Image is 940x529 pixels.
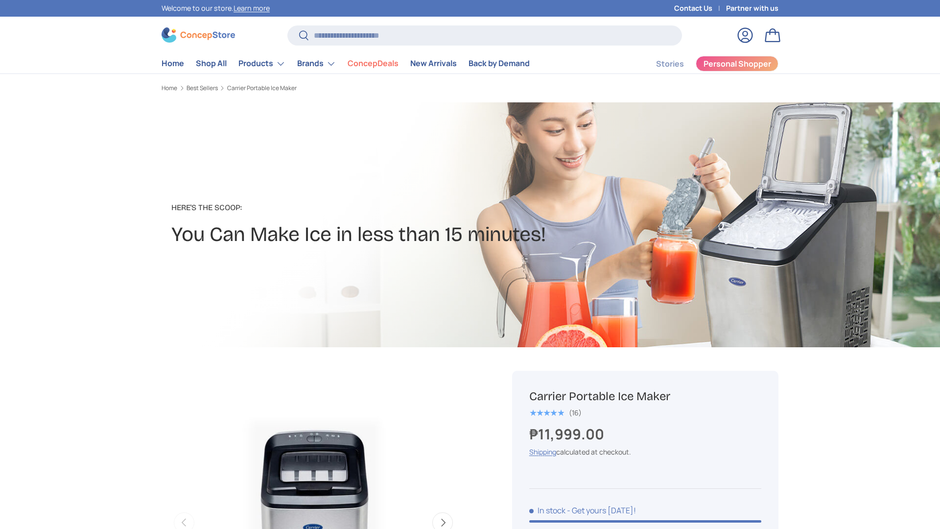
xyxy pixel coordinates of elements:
a: ConcepDeals [348,54,399,73]
p: - Get yours [DATE]! [567,505,636,516]
a: Personal Shopper [696,56,778,72]
div: (16) [569,409,582,416]
img: ConcepStore [162,27,235,43]
a: Products [238,54,285,73]
a: Home [162,85,177,91]
span: ★★★★★ [529,408,564,418]
summary: Brands [291,54,342,73]
nav: Primary [162,54,530,73]
a: Stories [656,54,684,73]
a: Brands [297,54,336,73]
a: Back by Demand [469,54,530,73]
a: Home [162,54,184,73]
a: New Arrivals [410,54,457,73]
a: Contact Us [674,3,726,14]
a: Learn more [234,3,270,13]
a: Shop All [196,54,227,73]
a: Best Sellers [187,85,218,91]
a: Carrier Portable Ice Maker [227,85,297,91]
a: 5.0 out of 5.0 stars (16) [529,407,582,417]
p: Welcome to our store. [162,3,270,14]
h1: Carrier Portable Ice Maker [529,389,761,404]
nav: Breadcrumbs [162,84,489,93]
h2: You Can Make Ice in less than 15 minutes! [171,221,546,248]
span: Personal Shopper [704,60,771,68]
a: Partner with us [726,3,778,14]
p: Here's the Scoop: [171,202,546,214]
nav: Secondary [633,54,778,73]
div: 5.0 out of 5.0 stars [529,409,564,417]
div: calculated at checkout. [529,447,761,457]
strong: ₱11,999.00 [529,424,607,444]
span: In stock [529,505,565,516]
summary: Products [233,54,291,73]
a: Shipping [529,447,556,457]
